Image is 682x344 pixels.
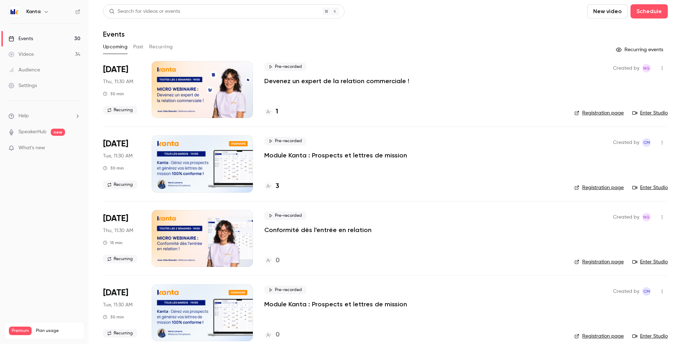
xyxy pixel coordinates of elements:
[103,165,124,171] div: 30 min
[103,138,128,150] span: [DATE]
[264,286,306,294] span: Pre-recorded
[9,51,34,58] div: Videos
[103,255,137,263] span: Recurring
[9,66,40,74] div: Audience
[103,181,137,189] span: Recurring
[643,64,650,72] span: NG
[103,301,132,308] span: Tue, 11:30 AM
[643,213,650,221] span: NG
[264,330,280,340] a: 0
[587,4,628,18] button: New video
[574,333,624,340] a: Registration page
[103,240,123,246] div: 15 min
[9,82,37,89] div: Settings
[103,30,125,38] h1: Events
[613,213,639,221] span: Created by
[103,135,140,192] div: Sep 30 Tue, 11:30 AM (Europe/Paris)
[642,138,651,147] span: Charlotte MARTEL
[149,41,173,53] button: Recurring
[276,330,280,340] h4: 0
[264,226,372,234] a: Conformité dès l'entrée en relation
[103,213,128,224] span: [DATE]
[642,64,651,72] span: Nicolas Guitard
[642,287,651,296] span: Charlotte MARTEL
[613,138,639,147] span: Created by
[264,182,279,191] a: 3
[264,137,306,145] span: Pre-recorded
[103,106,137,114] span: Recurring
[103,329,137,338] span: Recurring
[632,333,668,340] a: Enter Studio
[103,91,124,97] div: 30 min
[72,145,80,151] iframe: Noticeable Trigger
[18,128,47,136] a: SpeakerHub
[109,8,180,15] div: Search for videos or events
[632,184,668,191] a: Enter Studio
[103,64,128,75] span: [DATE]
[103,284,140,341] div: Oct 7 Tue, 11:30 AM (Europe/Paris)
[574,109,624,117] a: Registration page
[613,64,639,72] span: Created by
[103,78,133,85] span: Thu, 11:30 AM
[103,287,128,299] span: [DATE]
[643,138,650,147] span: CM
[36,328,80,334] span: Plan usage
[264,300,407,308] a: Module Kanta : Prospects et lettres de mission
[103,314,124,320] div: 30 min
[643,287,650,296] span: CM
[574,184,624,191] a: Registration page
[103,210,140,267] div: Oct 2 Thu, 11:30 AM (Europe/Paris)
[632,258,668,265] a: Enter Studio
[133,41,144,53] button: Past
[264,151,407,160] a: Module Kanta : Prospects et lettres de mission
[18,112,29,120] span: Help
[18,144,45,152] span: What's new
[103,152,132,160] span: Tue, 11:30 AM
[613,287,639,296] span: Created by
[9,112,80,120] li: help-dropdown-opener
[632,109,668,117] a: Enter Studio
[103,41,128,53] button: Upcoming
[276,182,279,191] h4: 3
[51,129,65,136] span: new
[103,227,133,234] span: Thu, 11:30 AM
[642,213,651,221] span: Nicolas Guitard
[9,35,33,42] div: Events
[26,8,40,15] h6: Kanta
[264,63,306,71] span: Pre-recorded
[264,256,280,265] a: 0
[574,258,624,265] a: Registration page
[264,211,306,220] span: Pre-recorded
[103,61,140,118] div: Sep 25 Thu, 11:30 AM (Europe/Paris)
[276,107,278,117] h4: 1
[276,256,280,265] h4: 0
[613,44,668,55] button: Recurring events
[9,327,32,335] span: Premium
[630,4,668,18] button: Schedule
[264,107,278,117] a: 1
[264,77,409,85] a: Devenez un expert de la relation commerciale !
[9,6,20,17] img: Kanta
